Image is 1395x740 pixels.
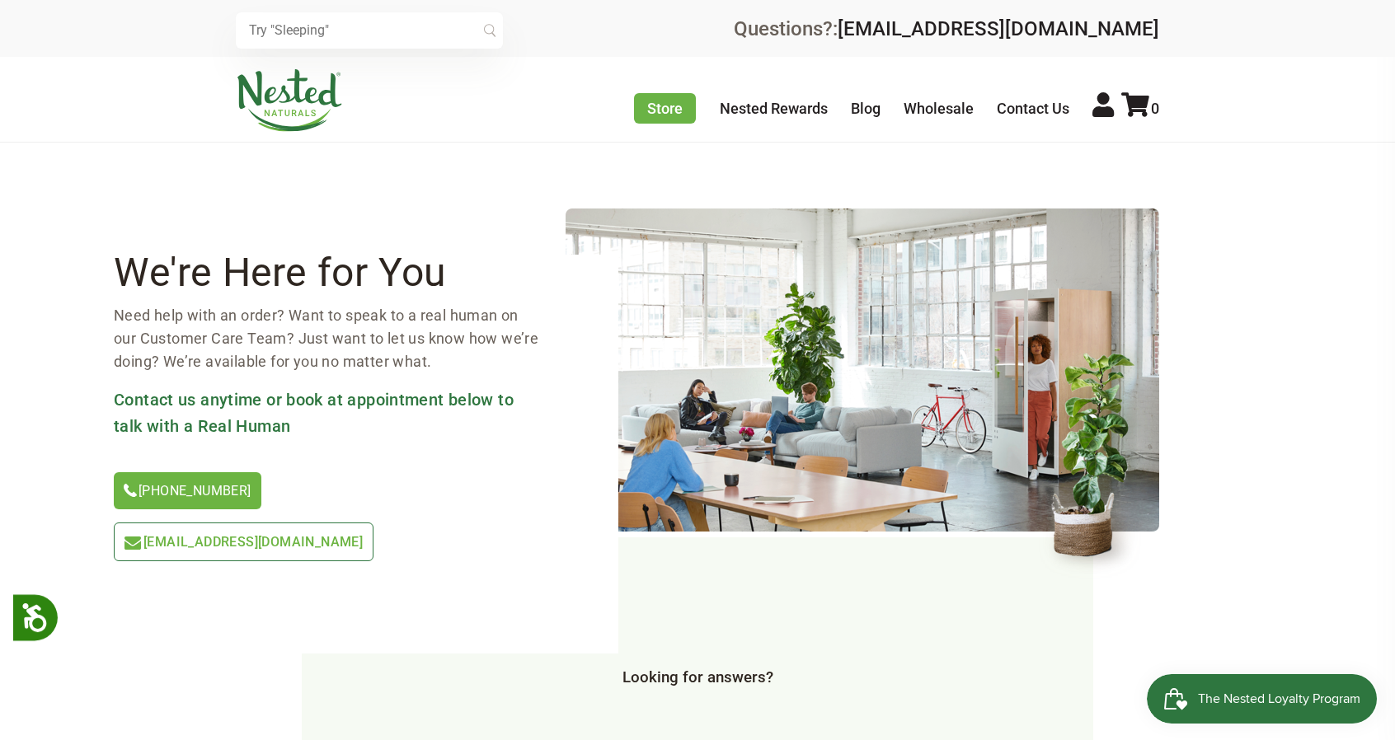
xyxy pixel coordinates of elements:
[1121,100,1159,117] a: 0
[566,208,1159,532] img: contact-header.png
[124,484,137,497] img: icon-phone.svg
[720,100,828,117] a: Nested Rewards
[634,93,696,124] a: Store
[734,19,1159,39] div: Questions?:
[236,669,1159,687] h3: Looking for answers?
[1037,332,1159,578] img: contact-header-flower.png
[114,386,539,439] h3: Contact us anytime or book at appointment below to talk with a Real Human
[114,472,261,509] a: [PHONE_NUMBER]
[124,536,141,550] img: icon-email-light-green.svg
[114,255,539,291] h2: We're Here for You
[236,12,503,49] input: Try "Sleeping"
[997,100,1069,117] a: Contact Us
[114,522,373,561] a: [EMAIL_ADDRESS][DOMAIN_NAME]
[1151,100,1159,117] span: 0
[236,69,343,132] img: Nested Naturals
[114,304,539,373] p: Need help with an order? Want to speak to a real human on our Customer Care Team? Just want to le...
[143,534,363,550] span: [EMAIL_ADDRESS][DOMAIN_NAME]
[1147,674,1379,724] iframe: Button to open loyalty program pop-up
[838,17,1159,40] a: [EMAIL_ADDRESS][DOMAIN_NAME]
[904,100,974,117] a: Wholesale
[851,100,881,117] a: Blog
